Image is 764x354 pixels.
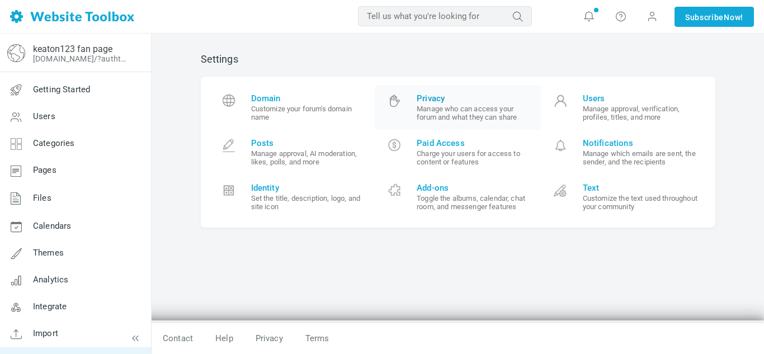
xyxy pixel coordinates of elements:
span: Getting Started [33,84,90,95]
span: Import [33,328,58,338]
a: [DOMAIN_NAME]/?authtoken=628634063c90ebb69d13dd1ef0b71cf8&rememberMe=1 [33,54,130,63]
div: Move To ... [4,25,760,35]
div: Delete [4,35,760,45]
div: Sort New > Old [4,15,760,25]
input: Tell us what you're looking for [358,6,532,26]
div: Move To ... [4,75,760,85]
div: Options [4,45,760,55]
span: Calendars [33,221,71,231]
span: Analytics [33,275,68,285]
span: Pages [33,165,56,175]
div: Sign out [4,55,760,65]
span: Now! [724,11,743,23]
a: keaton123 fan page [33,44,112,54]
span: Files [33,193,51,203]
span: Users [33,111,55,121]
img: globe-icon.png [7,44,25,62]
a: SubscribeNow! [675,7,754,27]
div: Sort A > Z [4,4,760,15]
div: Rename [4,65,760,75]
span: Categories [33,138,75,148]
span: Themes [33,248,64,258]
span: Integrate [33,301,67,311]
